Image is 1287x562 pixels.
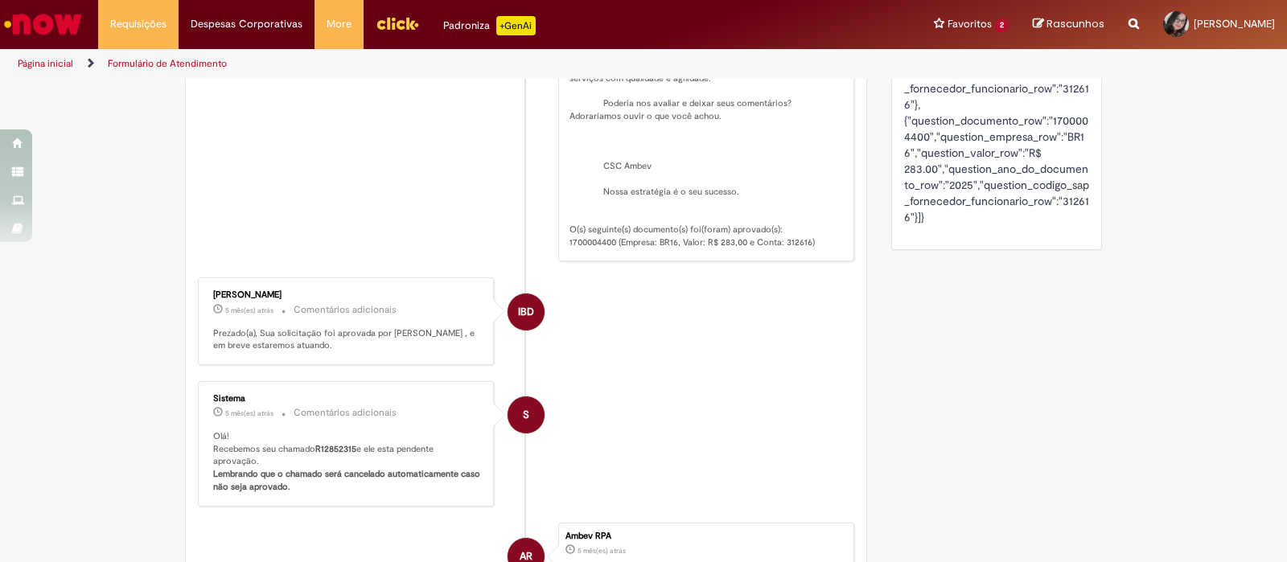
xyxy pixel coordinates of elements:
[294,303,397,317] small: Comentários adicionais
[110,16,167,32] span: Requisições
[213,430,481,494] p: Olá! Recebemos seu chamado e ele esta pendente aprovação.
[508,293,545,330] div: Ivan Benedito De Freitas
[496,16,536,35] p: +GenAi
[213,327,481,352] p: Prezado(a), Sua solicitação foi aprovada por [PERSON_NAME] , e em breve estaremos atuando.
[327,16,352,32] span: More
[191,16,302,32] span: Despesas Corporativas
[565,531,845,541] div: Ambev RPA
[225,306,273,315] time: 27/03/2025 14:44:07
[948,16,992,32] span: Favoritos
[213,468,483,493] b: Lembrando que o chamado será cancelado automaticamente caso não seja aprovado.
[18,57,73,70] a: Página inicial
[995,18,1009,32] span: 2
[225,408,273,418] span: 5 mês(es) atrás
[213,394,481,404] div: Sistema
[213,290,481,300] div: [PERSON_NAME]
[1194,17,1275,31] span: [PERSON_NAME]
[376,11,419,35] img: click_logo_yellow_360x200.png
[294,406,397,420] small: Comentários adicionais
[225,306,273,315] span: 5 mês(es) atrás
[518,293,534,331] span: IBD
[1046,16,1104,31] span: Rascunhos
[523,396,529,434] span: S
[315,443,356,455] b: R12852315
[578,546,626,556] time: 26/03/2025 10:09:51
[2,8,84,40] img: ServiceNow
[225,408,273,418] time: 26/03/2025 10:10:03
[12,49,846,79] ul: Trilhas de página
[108,57,227,70] a: Formulário de Atendimento
[578,546,626,556] span: 5 mês(es) atrás
[443,16,536,35] div: Padroniza
[508,396,545,433] div: System
[1033,17,1104,32] a: Rascunhos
